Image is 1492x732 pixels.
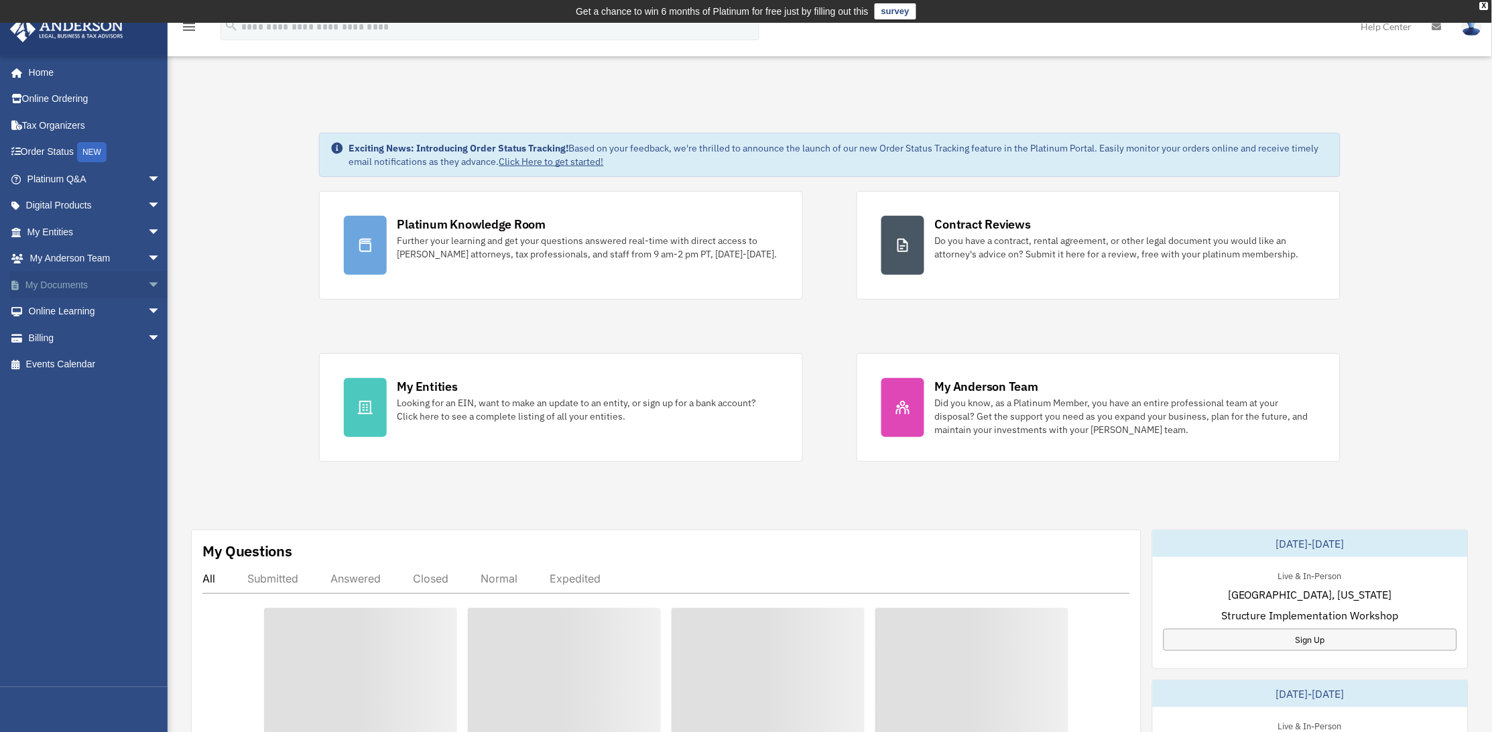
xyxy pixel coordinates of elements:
[9,245,181,272] a: My Anderson Teamarrow_drop_down
[397,234,778,261] div: Further your learning and get your questions answered real-time with direct access to [PERSON_NAM...
[147,298,174,326] span: arrow_drop_down
[550,572,601,585] div: Expedited
[397,216,546,233] div: Platinum Knowledge Room
[9,59,174,86] a: Home
[576,3,869,19] div: Get a chance to win 6 months of Platinum for free just by filling out this
[9,166,181,192] a: Platinum Q&Aarrow_drop_down
[1221,607,1399,623] span: Structure Implementation Workshop
[181,19,197,35] i: menu
[1267,568,1353,582] div: Live & In-Person
[1462,17,1482,36] img: User Pic
[202,541,292,561] div: My Questions
[9,192,181,219] a: Digital Productsarrow_drop_down
[181,23,197,35] a: menu
[413,572,448,585] div: Closed
[397,396,778,423] div: Looking for an EIN, want to make an update to an entity, or sign up for a bank account? Click her...
[481,572,517,585] div: Normal
[1164,629,1458,651] a: Sign Up
[77,142,107,162] div: NEW
[1153,680,1469,707] div: [DATE]-[DATE]
[349,142,569,154] strong: Exciting News: Introducing Order Status Tracking!
[9,271,181,298] a: My Documentsarrow_drop_down
[935,216,1031,233] div: Contract Reviews
[6,16,127,42] img: Anderson Advisors Platinum Portal
[349,141,1330,168] div: Based on your feedback, we're thrilled to announce the launch of our new Order Status Tracking fe...
[857,191,1341,300] a: Contract Reviews Do you have a contract, rental agreement, or other legal document you would like...
[935,378,1038,395] div: My Anderson Team
[1480,2,1489,10] div: close
[9,324,181,351] a: Billingarrow_drop_down
[319,353,803,462] a: My Entities Looking for an EIN, want to make an update to an entity, or sign up for a bank accoun...
[147,192,174,220] span: arrow_drop_down
[147,219,174,246] span: arrow_drop_down
[224,18,239,33] i: search
[147,324,174,352] span: arrow_drop_down
[1267,718,1353,732] div: Live & In-Person
[330,572,381,585] div: Answered
[875,3,916,19] a: survey
[1228,587,1392,603] span: [GEOGRAPHIC_DATA], [US_STATE]
[9,219,181,245] a: My Entitiesarrow_drop_down
[9,351,181,378] a: Events Calendar
[147,271,174,299] span: arrow_drop_down
[9,298,181,325] a: Online Learningarrow_drop_down
[499,156,604,168] a: Click Here to get started!
[397,378,458,395] div: My Entities
[9,112,181,139] a: Tax Organizers
[9,139,181,166] a: Order StatusNEW
[1153,530,1469,557] div: [DATE]-[DATE]
[319,191,803,300] a: Platinum Knowledge Room Further your learning and get your questions answered real-time with dire...
[147,245,174,273] span: arrow_drop_down
[9,86,181,113] a: Online Ordering
[935,234,1316,261] div: Do you have a contract, rental agreement, or other legal document you would like an attorney's ad...
[147,166,174,193] span: arrow_drop_down
[857,353,1341,462] a: My Anderson Team Did you know, as a Platinum Member, you have an entire professional team at your...
[935,396,1316,436] div: Did you know, as a Platinum Member, you have an entire professional team at your disposal? Get th...
[202,572,215,585] div: All
[247,572,298,585] div: Submitted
